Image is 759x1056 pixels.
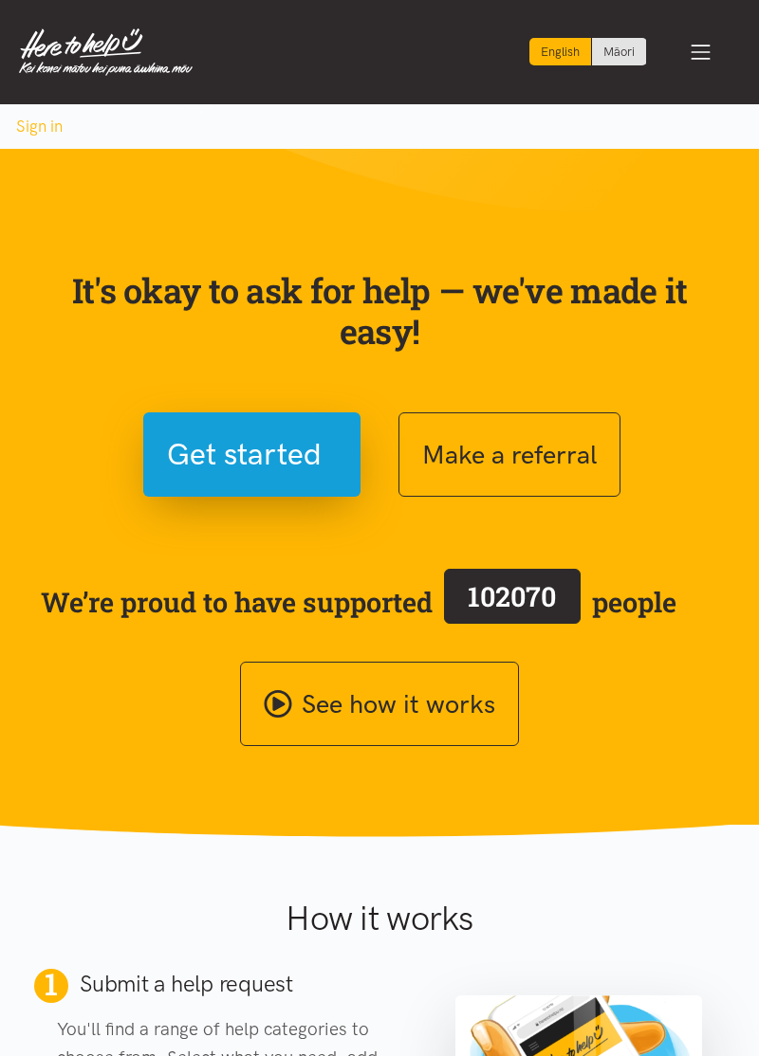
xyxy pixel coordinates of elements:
[45,966,57,1002] span: 1
[240,662,519,746] a: See how it works
[143,412,361,497] button: Get started
[529,38,647,65] div: Language toggle
[19,28,193,76] img: Home
[41,565,676,639] span: We’re proud to have supported people
[661,19,741,85] button: Toggle navigation
[57,270,702,352] p: It's okay to ask for help — we've made it easy!
[80,969,293,999] h2: Submit a help request
[592,38,646,65] a: Switch to Te Reo Māori
[433,565,592,639] a: 102070
[167,430,322,479] span: Get started
[398,412,620,497] button: Make a referral
[529,38,592,65] div: Current language
[468,578,556,614] span: 102070
[114,898,645,938] h1: How it works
